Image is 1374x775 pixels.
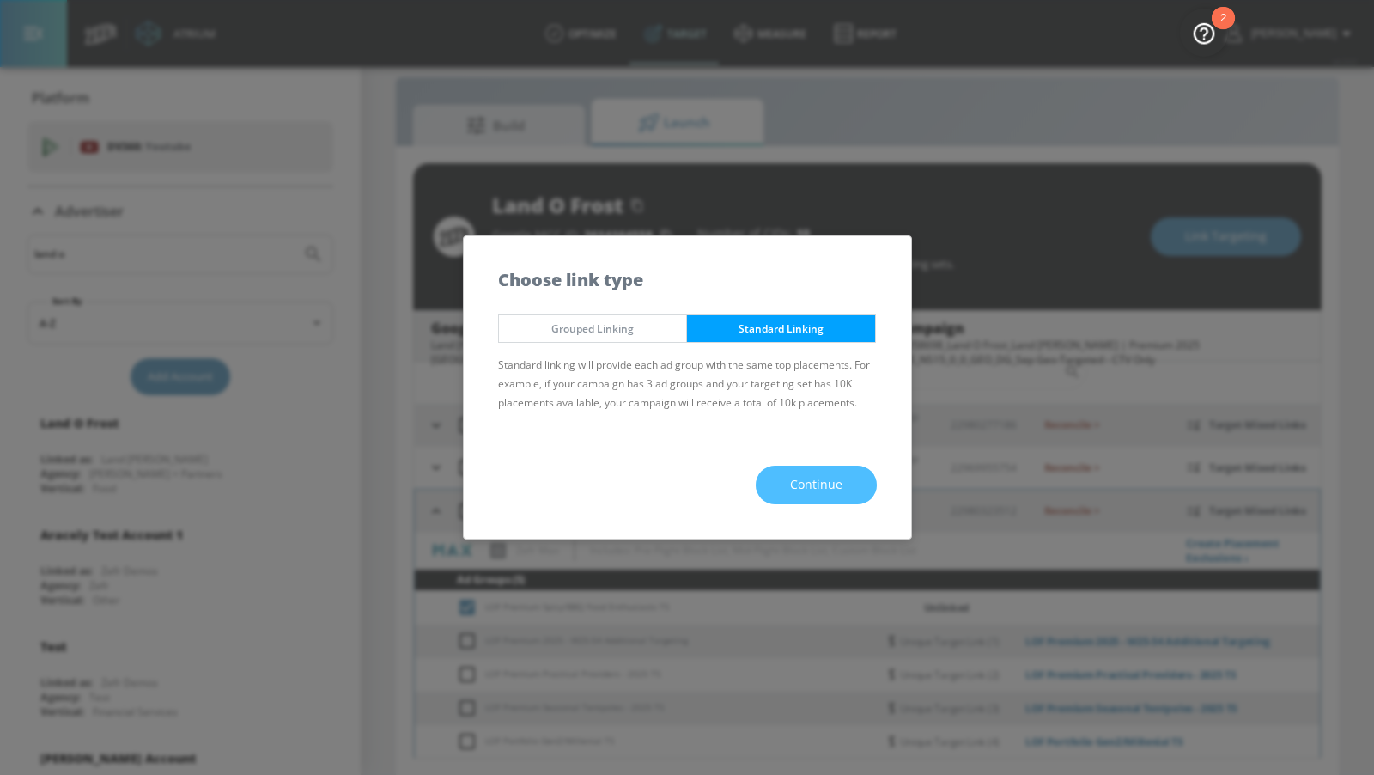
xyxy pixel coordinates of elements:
[1180,9,1228,57] button: Open Resource Center, 2 new notifications
[686,314,876,343] button: Standard Linking
[498,271,643,289] h5: Choose link type
[790,474,842,496] span: Continue
[498,314,688,343] button: Grouped Linking
[700,320,862,338] span: Standard Linking
[512,320,674,338] span: Grouped Linking
[1220,18,1226,40] div: 2
[498,356,877,412] p: Standard linking will provide each ad group with the same top placements. For example, if your ca...
[756,466,877,504] button: Continue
